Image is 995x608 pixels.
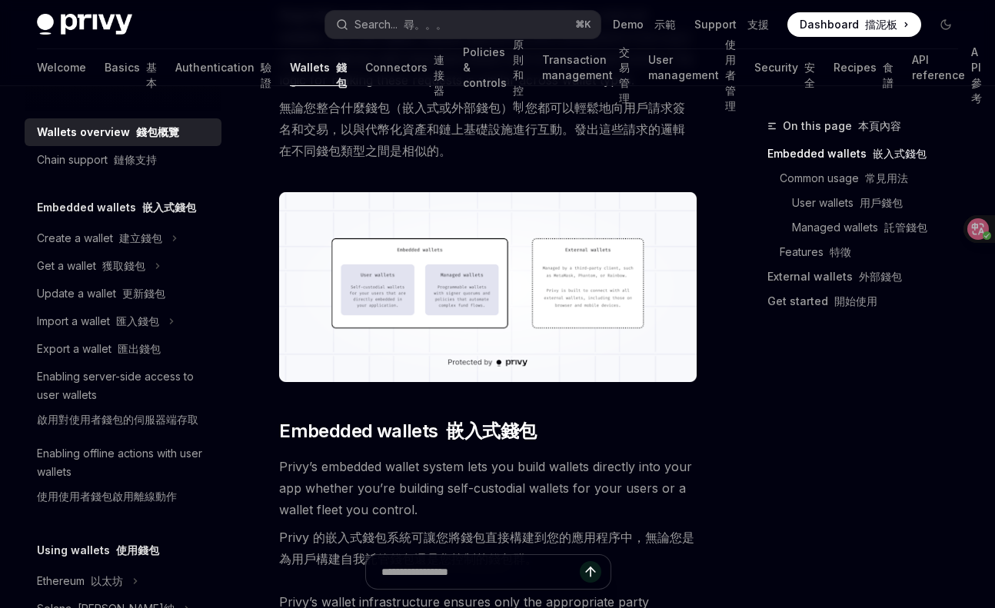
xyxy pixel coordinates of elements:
[37,198,196,217] h5: Embedded wallets
[116,314,159,327] font: 匯入錢包
[542,49,630,86] a: Transaction management 交易管理
[860,196,903,209] font: 用戶錢包
[37,340,161,358] div: Export a wallet
[933,12,958,37] button: Toggle dark mode
[175,49,271,86] a: Authentication 驗證
[767,166,970,191] a: Common usage 常見用法
[279,100,685,158] font: 無論您整合什麼錢包（嵌入式或外部錢包），您都可以輕鬆地向用戶請求簽名和交易，以與代幣化資產和鏈上基礎設施進行互動。發出這些請求的邏輯在不同錢包類型之間是相似的。
[325,11,601,38] button: Open search
[25,252,221,280] button: Toggle Get a wallet section
[25,363,221,440] a: Enabling server-side access to user wallets啟用對使用者錢包的伺服器端存取
[767,240,970,264] a: Features 特徵
[336,61,347,89] font: 錢包
[25,307,221,335] button: Toggle Import a wallet section
[783,117,901,135] span: On this page
[116,543,159,557] font: 使用錢包
[25,440,221,517] a: Enabling offline actions with user wallets使用使用者錢包啟用離線動作
[767,215,970,240] a: Managed wallets 託管錢包
[279,530,694,566] font: Privy 的嵌入式錢包系統可讓您將錢包直接構建到您的應用程序中，無論您是為用戶構建自我託管錢包還是您控制的錢包群。
[114,153,157,166] font: 鏈條支持
[279,456,697,576] span: Privy’s embedded wallet system lets you build wallets directly into your app whether you’re build...
[580,561,601,583] button: Send message
[290,49,347,86] a: Wallets 錢包
[119,231,162,244] font: 建立錢包
[800,17,897,32] span: Dashboard
[279,192,697,382] img: images/walletoverview.png
[747,18,769,31] font: 支援
[37,123,179,141] div: Wallets overview
[513,38,524,112] font: 原則和控制
[102,259,145,272] font: 獲取錢包
[25,567,221,595] button: Toggle Ethereum section
[463,49,524,86] a: Policies & controls 原則和控制
[859,270,902,283] font: 外部錢包
[37,151,157,169] div: Chain support
[575,18,591,31] span: ⌘ K
[830,245,851,258] font: 特徵
[146,61,157,89] font: 基本
[261,61,271,89] font: 驗證
[381,555,580,589] input: Ask a question...
[767,264,970,289] a: External wallets 外部錢包
[654,18,676,31] font: 示範
[37,490,177,503] font: 使用使用者錢包啟用離線動作
[865,171,908,184] font: 常見用法
[354,15,447,34] div: Search...
[858,119,901,132] font: 本頁內容
[37,367,212,435] div: Enabling server-side access to user wallets
[37,229,162,248] div: Create a wallet
[25,280,221,307] a: Update a wallet 更新錢包
[37,257,145,275] div: Get a wallet
[754,49,815,86] a: Security 安全
[279,419,536,444] span: Embedded wallets
[25,224,221,252] button: Toggle Create a wallet section
[767,141,970,166] a: Embedded wallets 嵌入式錢包
[37,284,165,303] div: Update a wallet
[884,221,927,234] font: 託管錢包
[91,574,123,587] font: 以太坊
[912,49,982,86] a: API reference API 參考
[804,61,815,89] font: 安全
[25,335,221,363] a: Export a wallet 匯出錢包
[883,61,894,89] font: 食譜
[122,287,165,300] font: 更新錢包
[834,294,877,307] font: 開始使用
[142,201,196,214] font: 嵌入式錢包
[25,146,221,174] a: Chain support 鏈條支持
[37,14,132,35] img: dark logo
[105,49,157,86] a: Basics 基本
[619,45,630,105] font: 交易管理
[873,147,927,160] font: 嵌入式錢包
[37,49,86,86] a: Welcome
[404,18,447,31] font: 尋。。。
[613,17,676,32] a: Demo 示範
[648,49,736,86] a: User management 使用者管理
[37,444,212,512] div: Enabling offline actions with user wallets
[834,49,894,86] a: Recipes 食譜
[767,191,970,215] a: User wallets 用戶錢包
[446,420,536,442] font: 嵌入式錢包
[279,5,697,168] span: Regardless of what wallet you integrate (embedded or external wallets), you can easily request si...
[37,541,159,560] h5: Using wallets
[136,125,179,138] font: 錢包概覽
[767,289,970,314] a: Get started 開始使用
[365,49,444,86] a: Connectors 連接器
[787,12,921,37] a: Dashboard 擋泥板
[694,17,769,32] a: Support 支援
[37,312,159,331] div: Import a wallet
[971,45,982,105] font: API 參考
[725,38,736,112] font: 使用者管理
[434,53,444,97] font: 連接器
[37,413,198,426] font: 啟用對使用者錢包的伺服器端存取
[37,572,123,590] div: Ethereum
[865,18,897,31] font: 擋泥板
[25,118,221,146] a: Wallets overview 錢包概覽
[118,342,161,355] font: 匯出錢包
